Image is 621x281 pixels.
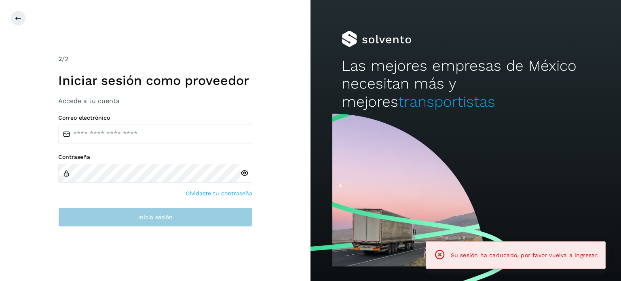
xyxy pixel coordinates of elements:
[58,154,252,161] label: Contraseña
[451,252,599,258] span: Su sesión ha caducado, por favor vuelva a ingresar.
[398,93,495,110] span: transportistas
[186,189,252,198] a: Olvidaste tu contraseña
[342,57,590,111] h2: Las mejores empresas de México necesitan más y mejores
[138,214,173,220] span: Inicia sesión
[58,97,252,105] h3: Accede a tu cuenta
[58,114,252,121] label: Correo electrónico
[58,73,252,88] h1: Iniciar sesión como proveedor
[58,207,252,227] button: Inicia sesión
[58,55,62,63] span: 2
[58,54,252,64] div: /2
